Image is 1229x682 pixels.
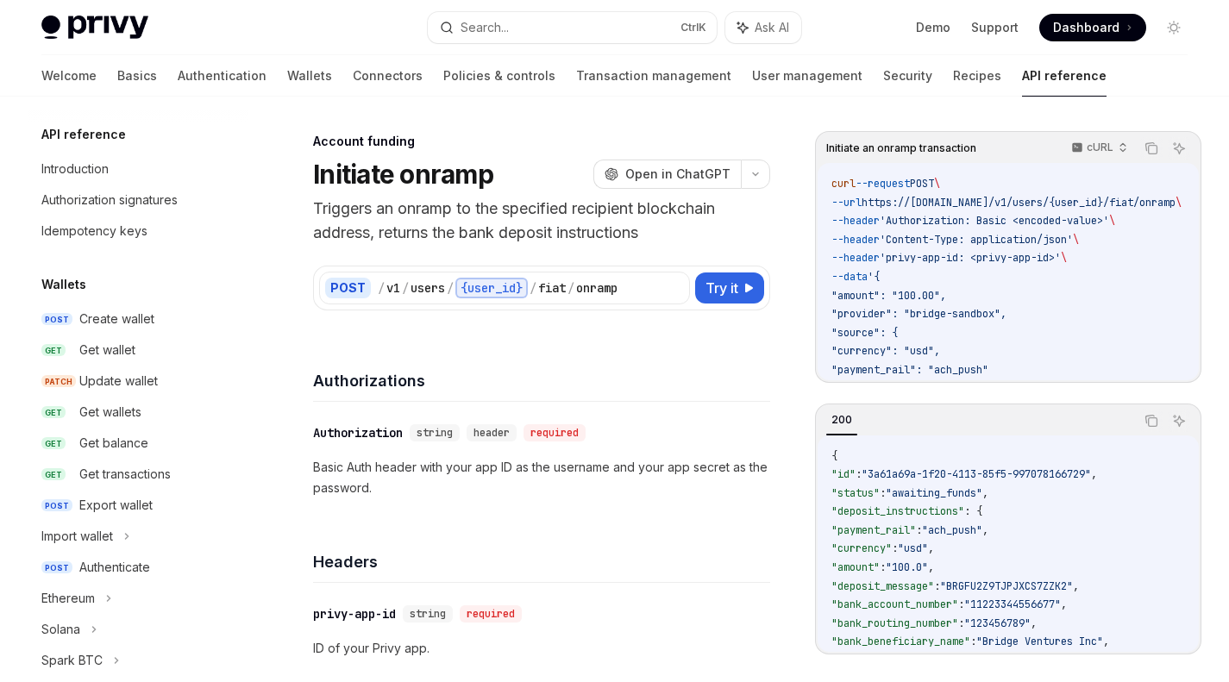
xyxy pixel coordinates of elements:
span: , [1073,579,1079,593]
span: PATCH [41,375,76,388]
div: required [524,424,586,441]
div: Idempotency keys [41,221,147,241]
span: "awaiting_funds" [886,486,982,500]
span: \ [1073,233,1079,247]
a: GETGet wallet [28,335,248,366]
a: POSTCreate wallet [28,303,248,335]
div: POST [325,278,371,298]
span: "3a61a69a-1f20-4113-85f5-997078166729" [862,467,1091,481]
a: Idempotency keys [28,216,248,247]
span: : [880,486,886,500]
span: 'privy-app-id: <privy-app-id>' [880,251,1061,265]
span: "123456789" [964,616,1031,630]
div: / [402,279,409,297]
a: Authorization signatures [28,185,248,216]
span: GET [41,344,66,357]
span: : [958,598,964,611]
div: Account funding [313,133,770,150]
span: "usd" [898,541,928,555]
h4: Authorizations [313,369,770,392]
div: Search... [461,17,509,38]
a: POSTExport wallet [28,490,248,521]
span: '{ [868,270,880,284]
span: , [928,541,934,555]
span: , [1061,598,1067,611]
button: Ask AI [725,12,801,43]
button: Copy the contents from the code block [1140,137,1163,160]
button: Copy the contents from the code block [1140,410,1163,432]
a: Introduction [28,153,248,185]
span: 'Authorization: Basic <encoded-value>' [880,214,1109,228]
span: , [1103,635,1109,648]
a: Security [883,55,932,97]
span: "source": { [831,326,898,340]
div: Authorization signatures [41,190,178,210]
div: Spark BTC [41,650,103,671]
div: Update wallet [79,371,158,391]
div: fiat [538,279,566,297]
a: Policies & controls [443,55,555,97]
span: --header [831,233,880,247]
span: : [856,467,862,481]
span: "deposit_instructions" [831,504,964,518]
span: "amount": "100.00", [831,289,946,303]
span: "100.0" [886,560,928,574]
a: GETGet transactions [28,459,248,490]
a: PATCHUpdate wallet [28,366,248,397]
span: { [831,449,837,463]
span: : [934,579,940,593]
h5: API reference [41,124,126,145]
a: Basics [117,55,157,97]
div: Export wallet [79,495,153,516]
span: POST [41,499,72,512]
span: --request [856,177,910,191]
span: : { [964,504,982,518]
span: "payment_rail": "ach_push" [831,363,988,377]
img: light logo [41,16,148,40]
a: Welcome [41,55,97,97]
p: ID of your Privy app. [313,638,770,659]
button: cURL [1062,134,1135,163]
div: onramp [576,279,618,297]
span: "bank_account_number" [831,598,958,611]
span: "bank_routing_number" [831,616,958,630]
button: Ask AI [1168,137,1190,160]
span: , [1031,616,1037,630]
div: / [447,279,454,297]
div: required [460,605,522,623]
span: "11223344556677" [964,598,1061,611]
span: : [916,523,922,537]
span: "payment_rail" [831,523,916,537]
div: Get transactions [79,464,171,485]
button: Search...CtrlK [428,12,716,43]
p: cURL [1087,141,1113,154]
a: Demo [916,19,950,36]
div: privy-app-id [313,605,396,623]
span: 'Content-Type: application/json' [880,233,1073,247]
button: Try it [695,272,764,303]
div: v1 [386,279,400,297]
span: "Bridge Ventures Inc" [976,635,1103,648]
span: "status" [831,486,880,500]
span: string [410,607,446,621]
span: "BRGFU2Z9TJPJXCS7ZZK2" [940,579,1073,593]
span: --data [831,270,868,284]
a: API reference [1022,55,1107,97]
span: "ach_push" [922,523,982,537]
span: \ [1176,196,1182,210]
span: Ask AI [755,19,789,36]
button: Toggle dark mode [1160,14,1188,41]
a: Wallets [287,55,332,97]
h4: Headers [313,550,770,573]
a: Transaction management [576,55,731,97]
div: Solana [41,619,80,640]
div: Import wallet [41,526,113,547]
span: Initiate an onramp transaction [826,141,976,155]
span: : [970,635,976,648]
span: \ [1061,251,1067,265]
div: Get wallet [79,340,135,360]
button: Ask AI [1168,410,1190,432]
span: : [958,616,964,630]
div: users [411,279,445,297]
span: "deposit_message" [831,579,934,593]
